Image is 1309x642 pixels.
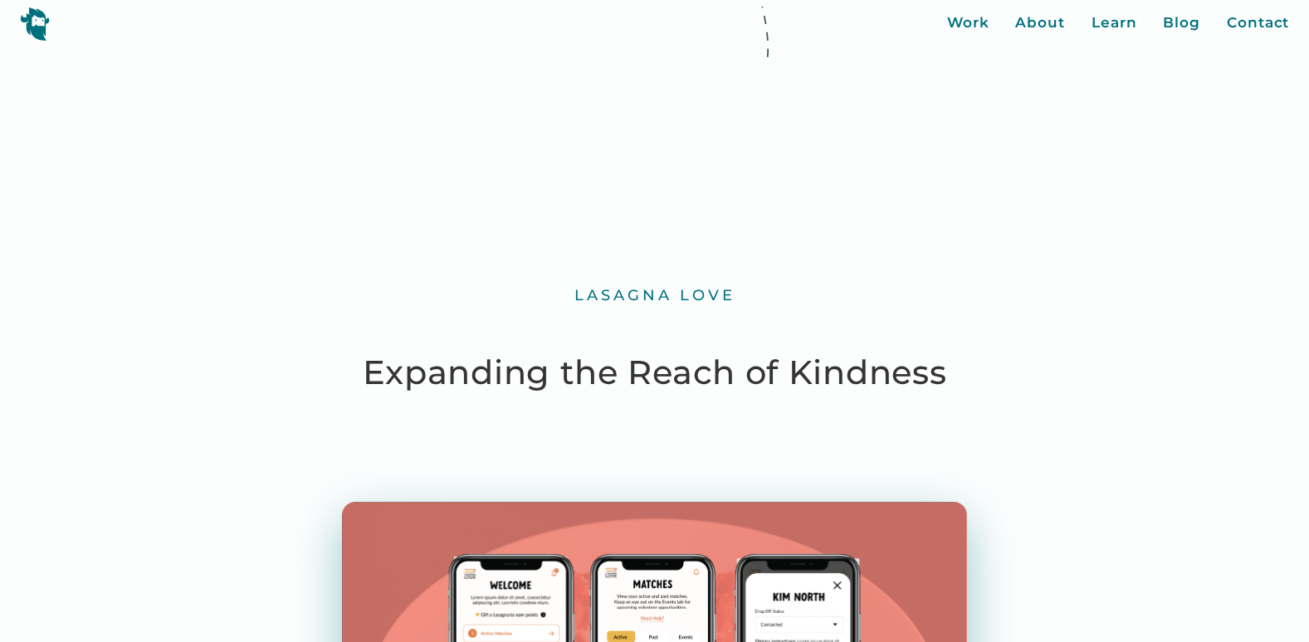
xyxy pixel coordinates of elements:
[20,7,50,41] img: yeti logo icon
[947,12,989,34] a: Work
[574,286,735,305] div: Lasagna Love
[1092,12,1137,34] a: Learn
[1163,12,1200,34] a: Blog
[281,346,1028,399] h1: Expanding the Reach of Kindness
[1227,12,1289,34] a: Contact
[1015,12,1065,34] a: About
